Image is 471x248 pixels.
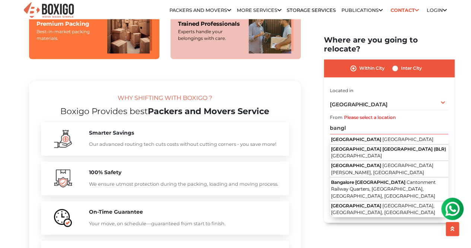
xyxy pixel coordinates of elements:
span: [GEOGRAPHIC_DATA] [331,203,381,208]
span: Boxigo Provides best [60,106,148,116]
button: [GEOGRAPHIC_DATA] [GEOGRAPHIC_DATA] (BLR) [GEOGRAPHIC_DATA] [330,145,448,161]
button: scroll up [446,222,459,236]
img: Premium Packing [107,9,152,53]
p: Your move, on schedule—guaranteed from start to finish. [89,219,281,227]
label: Within City [359,64,385,73]
span: [GEOGRAPHIC_DATA] [GEOGRAPHIC_DATA] (BLR) [331,146,446,152]
h5: 100% Safety [89,169,281,175]
button: [GEOGRAPHIC_DATA] [GEOGRAPHIC_DATA][PERSON_NAME], [GEOGRAPHIC_DATA] [330,161,448,178]
h5: Smarter Savings [89,129,281,136]
a: Storage Services [287,7,336,13]
h2: Packers and Movers Service [41,106,289,116]
div: Experts handle your belongings with care. [178,28,241,42]
button: [GEOGRAPHIC_DATA] [GEOGRAPHIC_DATA] [330,135,448,145]
img: Boxigo [23,1,75,19]
input: Select Building or Nearest Landmark [330,122,448,135]
a: Packers and Movers [169,7,231,13]
div: WHY SHIFTING WITH BOXIGO ? [41,93,289,106]
img: boxigo_packers_and_movers_huge_savings [54,169,72,187]
span: [GEOGRAPHIC_DATA][PERSON_NAME], [GEOGRAPHIC_DATA] [331,163,433,175]
h5: On-Time Guarantee [89,208,281,215]
div: Trained Professionals [178,20,241,28]
label: Please select a location [344,114,396,121]
a: Login [426,7,446,13]
a: Publications [341,7,383,13]
label: Inter City [401,64,422,73]
span: [GEOGRAPHIC_DATA] [331,153,382,158]
h2: Where are you going to relocate? [324,36,454,54]
span: Cantonment Railway Quarters, [GEOGRAPHIC_DATA], [GEOGRAPHIC_DATA], [GEOGRAPHIC_DATA] [331,179,436,198]
img: Trained Professionals [249,9,293,53]
div: Premium Packing [36,20,100,28]
button: Bangalore [GEOGRAPHIC_DATA] Cantonment Railway Quarters, [GEOGRAPHIC_DATA], [GEOGRAPHIC_DATA], [G... [330,178,448,201]
img: boxigo_packers_and_movers_huge_savings [54,209,72,227]
div: Best-in-market packing materials. [36,28,100,42]
span: [GEOGRAPHIC_DATA] [331,136,381,142]
a: Contact [388,4,421,16]
p: Our advanced routing tech cuts costs without cutting corners - you save more! [89,140,281,148]
span: [GEOGRAPHIC_DATA] [331,163,381,168]
img: boxigo_packers_and_movers_huge_savings [54,130,72,148]
a: More services [237,7,281,13]
span: [GEOGRAPHIC_DATA] [330,101,388,108]
label: Located in [330,87,353,94]
label: From [330,114,343,121]
button: [GEOGRAPHIC_DATA] [GEOGRAPHIC_DATA], [GEOGRAPHIC_DATA], [GEOGRAPHIC_DATA] [330,201,448,217]
img: whatsapp-icon.svg [7,7,22,22]
span: [GEOGRAPHIC_DATA] [382,136,433,142]
p: We ensure utmost protection during the packing, loading and moving process. [89,180,281,188]
span: Bangalore [GEOGRAPHIC_DATA] [331,179,405,185]
span: [GEOGRAPHIC_DATA], [GEOGRAPHIC_DATA], [GEOGRAPHIC_DATA] [331,203,435,215]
